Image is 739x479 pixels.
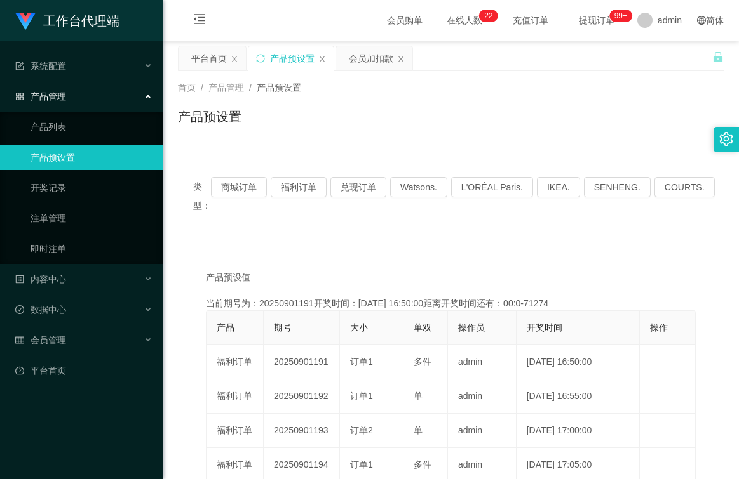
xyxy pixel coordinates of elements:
span: 订单1 [350,357,373,367]
a: 产品预设置 [31,145,153,170]
button: Watsons. [390,177,447,197]
span: 数据中心 [15,305,66,315]
span: 开奖时间 [527,322,562,332]
a: 图标: dashboard平台首页 [15,358,153,383]
span: 首页 [178,82,196,93]
sup: 22 [479,10,498,22]
span: 单双 [414,322,431,332]
div: 会员加扣款 [349,46,393,70]
a: 即时注单 [31,236,153,261]
span: 在线人数 [440,16,489,25]
span: 产品预设值 [206,271,250,284]
button: SENHENG. [584,177,651,197]
span: 产品 [217,322,234,332]
span: 系统配置 [15,61,66,71]
div: 平台首页 [191,46,227,70]
button: 福利订单 [271,177,327,197]
i: 图标: menu-fold [178,1,221,41]
td: admin [448,414,517,448]
span: 会员管理 [15,335,66,345]
div: 产品预设置 [270,46,315,70]
span: 充值订单 [506,16,555,25]
img: logo.9652507e.png [15,13,36,30]
i: 图标: appstore-o [15,92,24,101]
p: 2 [484,10,489,22]
button: 商城订单 [211,177,267,197]
span: 订单1 [350,391,373,401]
span: 多件 [414,459,431,469]
span: 产品管理 [15,91,66,102]
span: 内容中心 [15,274,66,284]
a: 工作台代理端 [15,15,119,25]
span: 操作员 [458,322,485,332]
td: 20250901193 [264,414,340,448]
a: 产品列表 [31,114,153,140]
i: 图标: close [318,55,326,63]
span: 类型： [193,177,211,215]
h1: 产品预设置 [178,107,241,126]
i: 图标: sync [256,54,265,63]
i: 图标: form [15,62,24,70]
td: 20250901192 [264,379,340,414]
i: 图标: close [231,55,238,63]
button: IKEA. [537,177,580,197]
td: admin [448,345,517,379]
button: COURTS. [654,177,715,197]
td: [DATE] 16:50:00 [517,345,641,379]
i: 图标: profile [15,275,24,284]
button: 兑现订单 [330,177,386,197]
span: 多件 [414,357,431,367]
span: 期号 [274,322,292,332]
i: 图标: close [397,55,405,63]
td: [DATE] 17:00:00 [517,414,641,448]
td: 20250901191 [264,345,340,379]
span: / [201,82,203,93]
span: 订单1 [350,459,373,469]
span: 产品管理 [208,82,244,93]
span: 操作 [650,322,668,332]
i: 图标: setting [719,132,733,146]
div: 当前期号为：20250901191开奖时间：[DATE] 16:50:00距离开奖时间还有：00:0-71274 [206,297,696,310]
td: [DATE] 16:55:00 [517,379,641,414]
td: 福利订单 [207,414,264,448]
td: 福利订单 [207,379,264,414]
i: 图标: table [15,336,24,344]
p: 2 [489,10,493,22]
span: / [249,82,252,93]
a: 注单管理 [31,206,153,231]
span: 订单2 [350,425,373,435]
button: L'ORÉAL Paris. [451,177,533,197]
td: admin [448,379,517,414]
span: 单 [414,391,423,401]
span: 提现订单 [573,16,621,25]
span: 产品预设置 [257,82,301,93]
i: 图标: check-circle-o [15,305,24,314]
i: 图标: global [697,16,706,25]
i: 图标: unlock [712,51,724,63]
a: 开奖记录 [31,175,153,200]
span: 大小 [350,322,368,332]
span: 单 [414,425,423,435]
sup: 1048 [609,10,632,22]
h1: 工作台代理端 [43,1,119,41]
td: 福利订单 [207,345,264,379]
